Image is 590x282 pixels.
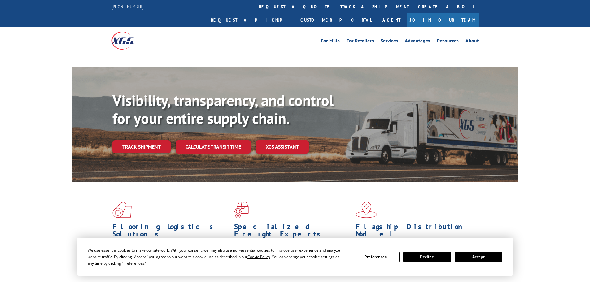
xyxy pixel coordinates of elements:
[347,38,374,45] a: For Retailers
[112,140,171,153] a: Track shipment
[352,252,399,262] button: Preferences
[407,13,479,27] a: Join Our Team
[112,91,334,128] b: Visibility, transparency, and control for your entire supply chain.
[437,38,459,45] a: Resources
[403,252,451,262] button: Decline
[206,13,296,27] a: Request a pickup
[356,202,377,218] img: xgs-icon-flagship-distribution-model-red
[376,13,407,27] a: Agent
[176,140,251,154] a: Calculate transit time
[296,13,376,27] a: Customer Portal
[112,202,132,218] img: xgs-icon-total-supply-chain-intelligence-red
[247,254,270,259] span: Cookie Policy
[256,140,309,154] a: XGS ASSISTANT
[356,223,473,241] h1: Flagship Distribution Model
[405,38,430,45] a: Advantages
[123,261,144,266] span: Preferences
[88,247,344,267] div: We use essential cookies to make our site work. With your consent, we may also use non-essential ...
[111,3,144,10] a: [PHONE_NUMBER]
[381,38,398,45] a: Services
[234,202,249,218] img: xgs-icon-focused-on-flooring-red
[112,223,229,241] h1: Flooring Logistics Solutions
[77,238,513,276] div: Cookie Consent Prompt
[321,38,340,45] a: For Mills
[465,38,479,45] a: About
[455,252,502,262] button: Accept
[234,223,351,241] h1: Specialized Freight Experts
